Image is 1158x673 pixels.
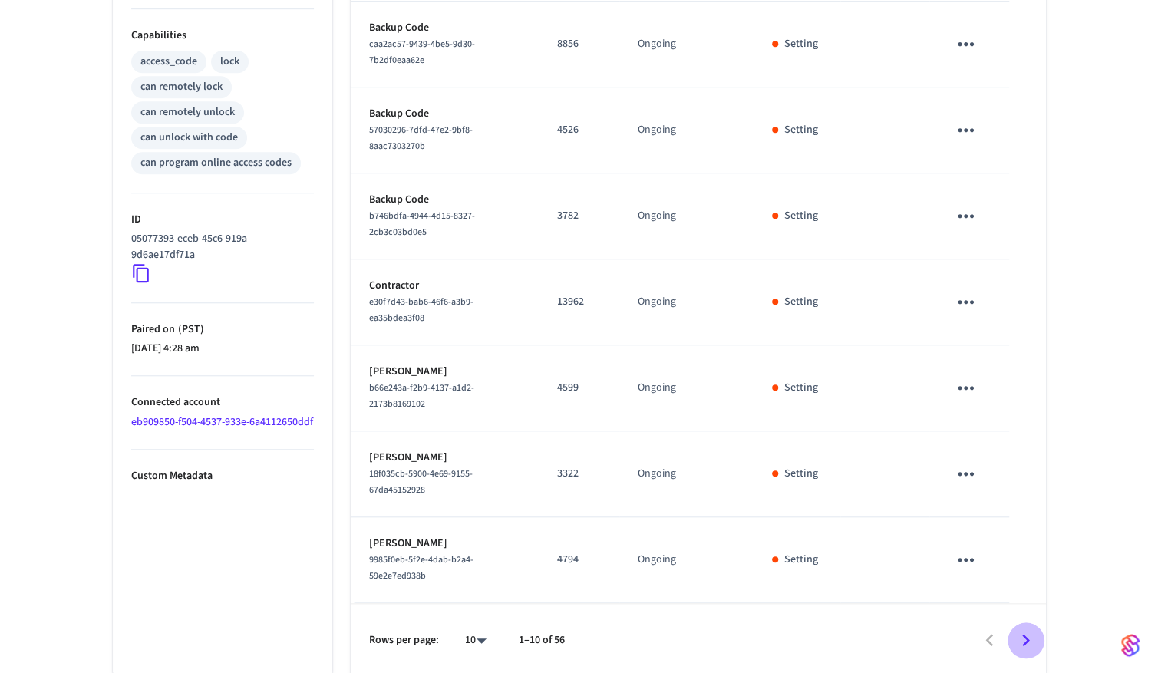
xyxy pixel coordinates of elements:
td: Ongoing [619,431,754,517]
span: 18f035cb-5900-4e69-9155-67da45152928 [369,467,473,497]
p: Custom Metadata [131,468,314,484]
td: Ongoing [619,87,754,173]
p: [PERSON_NAME] [369,364,520,380]
button: Go to next page [1008,622,1044,658]
p: Setting [784,552,818,568]
td: Ongoing [619,345,754,431]
div: can unlock with code [140,130,238,146]
p: 05077393-eceb-45c6-919a-9d6ae17df71a [131,231,308,263]
p: 4794 [557,552,601,568]
div: access_code [140,54,197,70]
p: Paired on [131,322,314,338]
td: Ongoing [619,517,754,603]
p: 3322 [557,466,601,482]
p: Setting [784,208,818,224]
span: b66e243a-f2b9-4137-a1d2-2173b8169102 [369,381,474,411]
p: 4526 [557,122,601,138]
td: Ongoing [619,259,754,345]
td: Ongoing [619,2,754,87]
div: can remotely lock [140,79,223,95]
div: lock [220,54,239,70]
p: Setting [784,466,818,482]
p: Capabilities [131,28,314,44]
p: Setting [784,380,818,396]
span: 57030296-7dfd-47e2-9bf8-8aac7303270b [369,124,473,153]
div: can remotely unlock [140,104,235,120]
div: can program online access codes [140,155,292,171]
a: eb909850-f504-4537-933e-6a4112650ddf [131,414,313,430]
p: Backup Code [369,106,520,122]
p: Rows per page: [369,632,439,648]
p: 3782 [557,208,601,224]
p: 4599 [557,380,601,396]
p: 1–10 of 56 [519,632,565,648]
div: 10 [457,629,494,652]
p: [PERSON_NAME] [369,450,520,466]
span: caa2ac57-9439-4be5-9d30-7b2df0eaa62e [369,38,475,67]
p: Backup Code [369,192,520,208]
p: Setting [784,122,818,138]
p: Contractor [369,278,520,294]
p: ID [131,212,314,228]
span: b746bdfa-4944-4d15-8327-2cb3c03bd0e5 [369,209,475,239]
p: Setting [784,36,818,52]
p: 13962 [557,294,601,310]
span: e30f7d43-bab6-46f6-a3b9-ea35bdea3f08 [369,295,473,325]
p: Connected account [131,394,314,411]
p: Backup Code [369,20,520,36]
span: ( PST ) [175,322,204,337]
p: Setting [784,294,818,310]
td: Ongoing [619,173,754,259]
p: 8856 [557,36,601,52]
img: SeamLogoGradient.69752ec5.svg [1121,633,1140,658]
span: 9985f0eb-5f2e-4dab-b2a4-59e2e7ed938b [369,553,473,582]
p: [DATE] 4:28 am [131,341,314,357]
p: [PERSON_NAME] [369,536,520,552]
